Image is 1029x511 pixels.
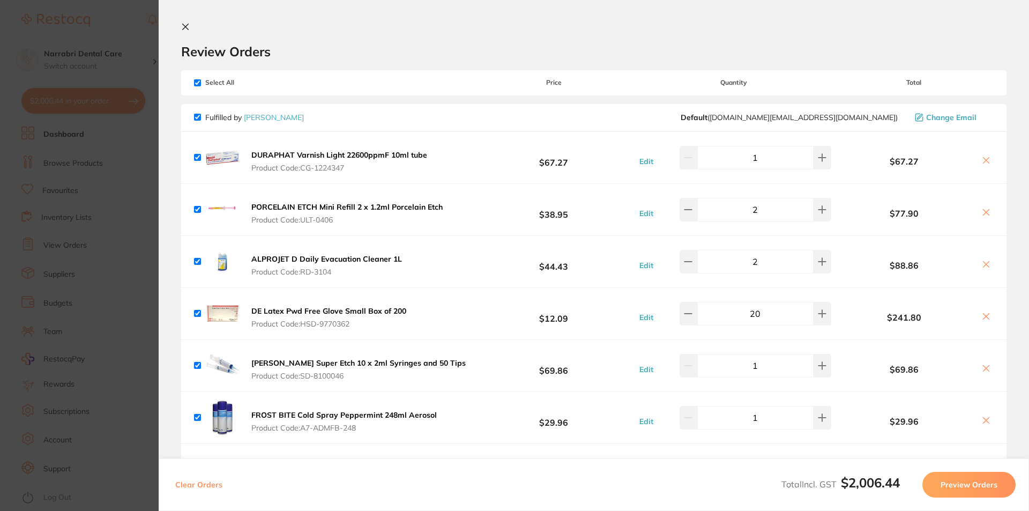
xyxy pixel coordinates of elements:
b: PORCELAIN ETCH Mini Refill 2 x 1.2ml Porcelain Etch [251,202,443,212]
b: $2,006.44 [841,475,900,491]
b: [PERSON_NAME] Super Etch 10 x 2ml Syringes and 50 Tips [251,358,466,368]
span: Product Code: SD-8100046 [251,372,466,380]
span: Select All [194,79,301,86]
b: $29.96 [834,417,974,426]
b: $67.27 [834,157,974,166]
button: DURAPHAT Varnish Light 22600ppmF 10ml tube Product Code:CG-1224347 [248,150,430,173]
h2: Review Orders [181,43,1006,60]
button: Clear Orders [172,472,226,498]
b: $88.86 [834,261,974,270]
b: Default [681,113,707,122]
b: ALPROJET D Daily Evacuation Cleaner 1L [251,254,402,264]
span: Total [834,79,994,86]
img: dmY1aDdrdQ [205,297,240,331]
span: Change Email [926,113,976,122]
b: FROST BITE Cold Spray Peppermint 248ml Aerosol [251,410,437,420]
img: Mm1sMHZxbA [205,245,240,279]
button: Edit [636,157,657,166]
button: Edit [636,261,657,270]
button: Edit [636,417,657,426]
button: ALPROJET D Daily Evacuation Cleaner 1L Product Code:RD-3104 [248,254,405,277]
b: $77.90 [834,209,974,218]
b: $29.96 [474,408,633,427]
img: emJjYXpjcA [205,192,240,227]
span: Product Code: RD-3104 [251,268,402,276]
p: Fulfilled by [205,113,304,122]
img: MmE3Z25ieA [205,455,240,489]
b: $44.43 [474,251,633,271]
img: ZG55MnU4dA [205,401,240,435]
img: bmxmdmZuZg [205,349,240,383]
button: Change Email [912,113,994,122]
span: Total Incl. GST [781,479,900,490]
span: Product Code: HSD-9770362 [251,320,406,328]
span: customer.care@henryschein.com.au [681,113,898,122]
b: DE Latex Pwd Free Glove Small Box of 200 [251,306,406,316]
b: $69.86 [834,365,974,374]
b: $241.80 [834,313,974,322]
img: c2V1YjJ2bg [205,140,240,175]
button: FROST BITE Cold Spray Peppermint 248ml Aerosol Product Code:A7-ADMFB-248 [248,410,440,433]
button: Edit [636,209,657,218]
span: Product Code: A7-ADMFB-248 [251,424,437,432]
b: DURAPHAT Varnish Light 22600ppmF 10ml tube [251,150,427,160]
b: $12.09 [474,303,633,323]
b: $38.95 [474,199,633,219]
button: Edit [636,313,657,322]
button: [PERSON_NAME] Super Etch 10 x 2ml Syringes and 50 Tips Product Code:SD-8100046 [248,358,469,381]
span: Price [474,79,633,86]
b: $69.86 [474,356,633,375]
button: DE Latex Pwd Free Glove Small Box of 200 Product Code:HSD-9770362 [248,306,409,329]
button: PORCELAIN ETCH Mini Refill 2 x 1.2ml Porcelain Etch Product Code:ULT-0406 [248,202,446,225]
span: Quantity [634,79,834,86]
b: $67.27 [474,147,633,167]
span: Product Code: ULT-0406 [251,216,443,224]
button: Edit [636,365,657,374]
span: Product Code: CG-1224347 [251,164,427,172]
a: [PERSON_NAME] [244,113,304,122]
button: Preview Orders [922,472,1016,498]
